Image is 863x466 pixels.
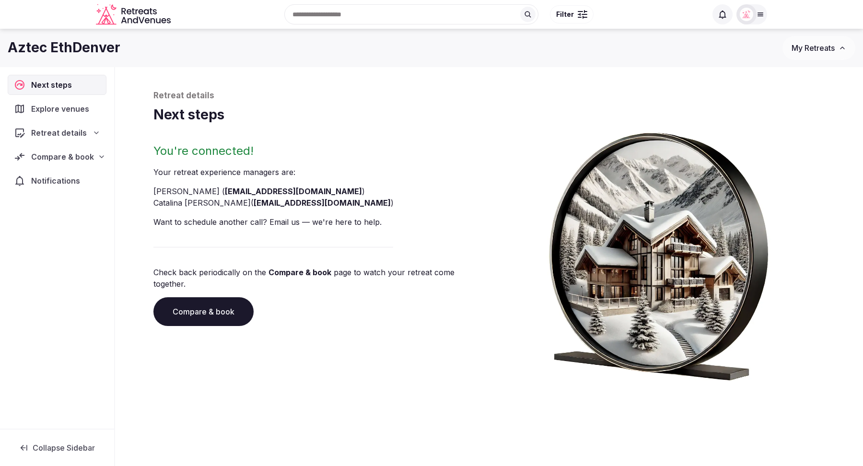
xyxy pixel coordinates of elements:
img: Winter chalet retreat in picture frame [531,124,786,381]
img: Matt Grant Oakes [740,8,753,21]
p: Retreat details [153,90,825,102]
a: Compare & book [268,268,331,277]
p: Check back periodically on the page to watch your retreat come together. [153,267,485,290]
a: [EMAIL_ADDRESS][DOMAIN_NAME] [254,198,391,208]
button: My Retreats [782,36,855,60]
a: Visit the homepage [96,4,173,25]
button: Filter [550,5,594,23]
span: Retreat details [31,127,87,139]
a: [EMAIL_ADDRESS][DOMAIN_NAME] [225,186,362,196]
h1: Next steps [153,105,825,124]
span: Collapse Sidebar [33,443,95,453]
a: Compare & book [153,297,254,326]
span: Notifications [31,175,84,186]
span: Next steps [31,79,76,91]
span: Filter [556,10,574,19]
h2: You're connected! [153,143,485,159]
a: Next steps [8,75,106,95]
p: Want to schedule another call? Email us — we're here to help. [153,216,485,228]
svg: Retreats and Venues company logo [96,4,173,25]
li: Catalina [PERSON_NAME] ( ) [153,197,485,209]
h1: Aztec EthDenver [8,38,120,57]
button: Collapse Sidebar [8,437,106,458]
span: Compare & book [31,151,94,163]
li: [PERSON_NAME] ( ) [153,186,485,197]
a: Explore venues [8,99,106,119]
a: Notifications [8,171,106,191]
span: Explore venues [31,103,93,115]
span: My Retreats [792,43,835,53]
p: Your retreat experience manager s are : [153,166,485,178]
